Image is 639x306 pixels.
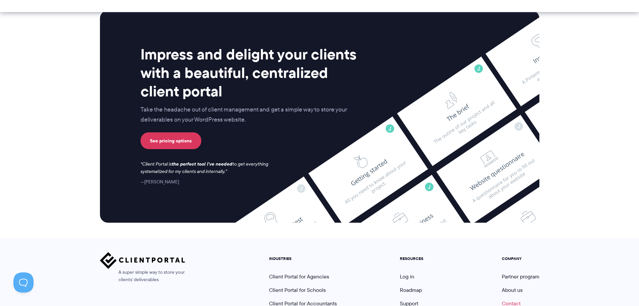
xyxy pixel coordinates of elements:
[269,286,326,294] a: Client Portal for Schools
[400,273,414,280] a: Log in
[400,256,439,261] h5: RESOURCES
[141,178,179,185] cite: [PERSON_NAME]
[141,132,201,149] a: See pricing options
[141,45,361,101] h2: Impress and delight your clients with a beautiful, centralized client portal
[141,161,277,175] p: Client Portal is to get everything systematized for my clients and internally.
[100,269,185,283] span: A super simple way to store your clients' deliverables
[502,256,539,261] h5: COMPANY
[269,256,337,261] h5: INDUSTRIES
[141,105,361,125] p: Take the headache out of client management and get a simple way to store your deliverables on you...
[400,286,422,294] a: Roadmap
[13,272,34,293] iframe: Toggle Customer Support
[502,273,539,280] a: Partner program
[502,286,523,294] a: About us
[172,160,232,168] strong: the perfect tool I've needed
[269,273,329,280] a: Client Portal for Agencies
